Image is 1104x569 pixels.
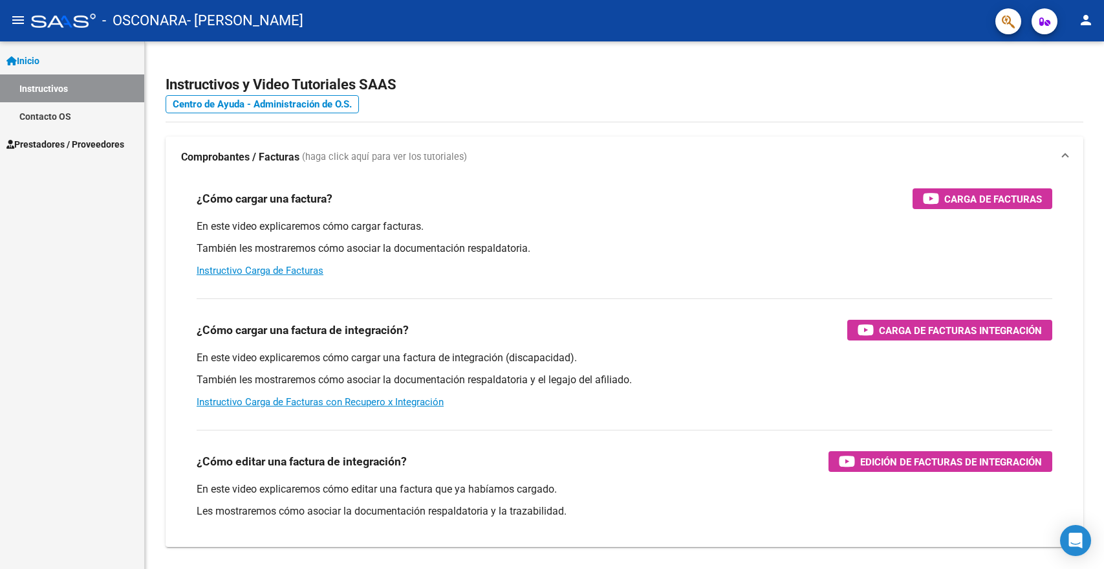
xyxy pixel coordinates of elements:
[944,191,1042,207] span: Carga de Facturas
[302,150,467,164] span: (haga click aquí para ver los tutoriales)
[197,241,1052,256] p: También les mostraremos cómo asociar la documentación respaldatoria.
[166,178,1083,547] div: Comprobantes / Facturas (haga click aquí para ver los tutoriales)
[828,451,1052,472] button: Edición de Facturas de integración
[166,137,1083,178] mat-expansion-panel-header: Comprobantes / Facturas (haga click aquí para ver los tutoriales)
[102,6,187,35] span: - OSCONARA
[197,219,1052,234] p: En este video explicaremos cómo cargar facturas.
[913,188,1052,209] button: Carga de Facturas
[181,150,299,164] strong: Comprobantes / Facturas
[1060,525,1091,556] div: Open Intercom Messenger
[166,73,1083,97] h2: Instructivos y Video Tutoriales SAAS
[847,320,1052,340] button: Carga de Facturas Integración
[197,351,1052,365] p: En este video explicaremos cómo cargar una factura de integración (discapacidad).
[860,454,1042,470] span: Edición de Facturas de integración
[197,452,407,471] h3: ¿Cómo editar una factura de integración?
[197,265,323,276] a: Instructivo Carga de Facturas
[197,321,409,339] h3: ¿Cómo cargar una factura de integración?
[197,396,444,408] a: Instructivo Carga de Facturas con Recupero x Integración
[197,482,1052,496] p: En este video explicaremos cómo editar una factura que ya habíamos cargado.
[6,137,124,151] span: Prestadores / Proveedores
[10,12,26,28] mat-icon: menu
[197,190,332,208] h3: ¿Cómo cargar una factura?
[6,54,39,68] span: Inicio
[1078,12,1094,28] mat-icon: person
[879,322,1042,339] span: Carga de Facturas Integración
[197,373,1052,387] p: También les mostraremos cómo asociar la documentación respaldatoria y el legajo del afiliado.
[197,504,1052,519] p: Les mostraremos cómo asociar la documentación respaldatoria y la trazabilidad.
[187,6,303,35] span: - [PERSON_NAME]
[166,95,359,113] a: Centro de Ayuda - Administración de O.S.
